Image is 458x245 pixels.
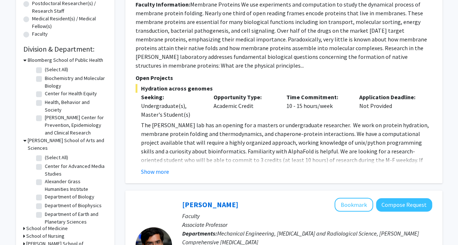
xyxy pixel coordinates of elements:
[136,1,427,69] fg-read-more: Membrane Proteins We use experiments and computation to study the dynamical process of membrane p...
[141,93,203,101] p: Seeking:
[354,93,427,119] div: Not Provided
[26,225,68,232] h3: School of Medicine
[141,121,432,190] p: The [PERSON_NAME] lab has an opening for a masters or undergraduate researcher. We work on protei...
[28,137,107,152] h3: [PERSON_NAME] School of Arts and Sciences
[286,93,348,101] p: Time Commitment:
[45,90,97,97] label: Center for Health Equity
[45,99,105,114] label: Health, Behavior and Society
[136,84,432,93] span: Hydration across genomes
[141,101,203,119] div: Undergraduate(s), Master's Student(s)
[208,93,281,119] div: Academic Credit
[32,30,48,38] label: Faculty
[5,212,31,240] iframe: Chat
[32,15,107,30] label: Medical Resident(s) / Medical Fellow(s)
[45,178,105,193] label: Alexander Grass Humanities Institute
[26,232,64,240] h3: School of Nursing
[214,93,275,101] p: Opportunity Type:
[45,162,105,178] label: Center for Advanced Media Studies
[45,66,68,73] label: (Select All)
[45,114,105,137] label: [PERSON_NAME] Center for Prevention, Epidemiology and Clinical Research
[45,193,94,201] label: Department of Biology
[23,45,107,53] h2: Division & Department:
[45,154,68,161] label: (Select All)
[182,200,238,209] a: [PERSON_NAME]
[334,198,373,212] button: Add Ishan Barman to Bookmarks
[136,1,190,8] b: Faculty Information:
[141,167,169,176] button: Show more
[376,198,432,212] button: Compose Request to Ishan Barman
[359,93,421,101] p: Application Deadline:
[136,73,432,82] p: Open Projects
[45,210,105,226] label: Department of Earth and Planetary Sciences
[182,220,432,229] p: Associate Professor
[182,212,432,220] p: Faculty
[28,56,103,64] h3: Bloomberg School of Public Health
[182,230,217,237] b: Departments:
[45,75,105,90] label: Biochemistry and Molecular Biology
[281,93,354,119] div: 10 - 15 hours/week
[45,202,102,209] label: Department of Biophysics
